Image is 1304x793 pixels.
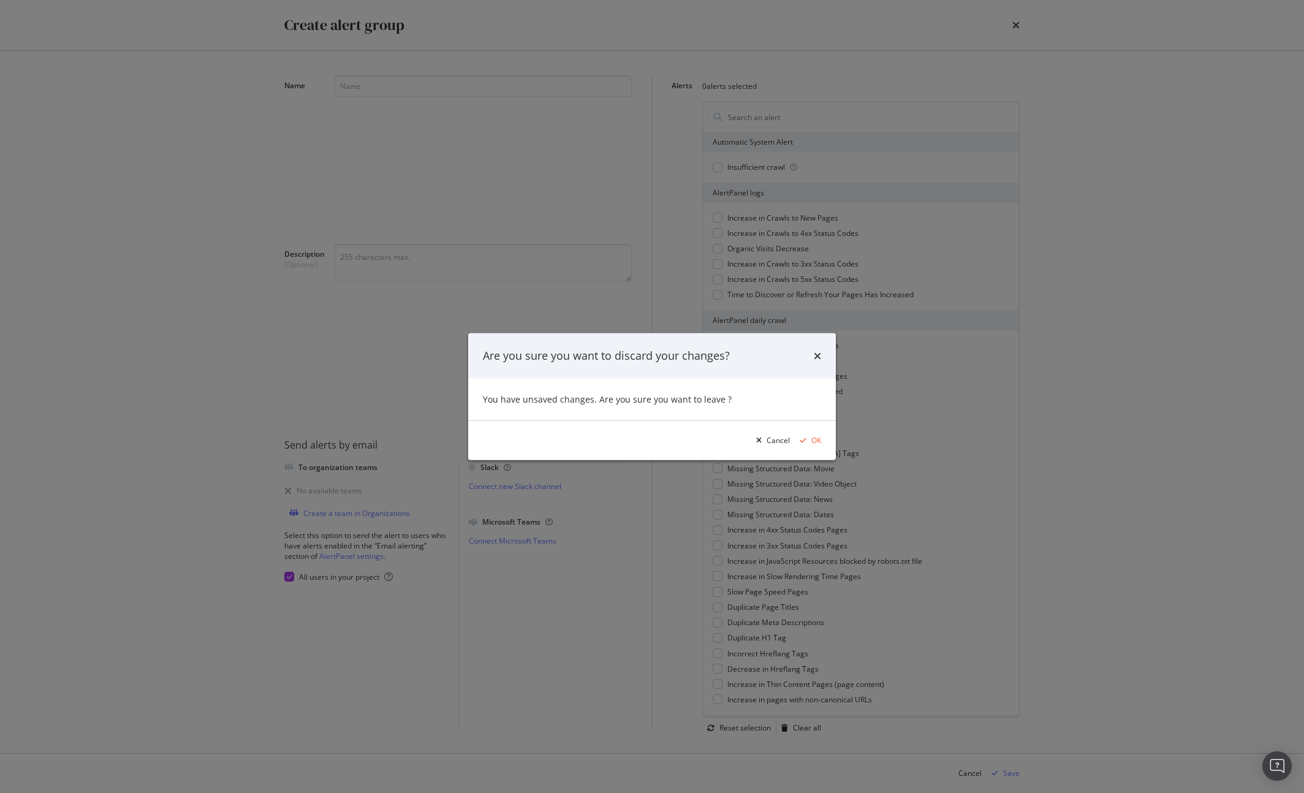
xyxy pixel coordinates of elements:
[483,348,730,364] div: Are you sure you want to discard your changes?
[751,430,790,450] button: Cancel
[468,333,836,460] div: modal
[814,348,821,364] div: times
[1262,751,1292,781] div: Open Intercom Messenger
[767,435,790,446] div: Cancel
[795,430,821,450] button: OK
[483,393,821,405] div: You have unsaved changes. Are you sure you want to leave ?
[811,435,821,446] div: OK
